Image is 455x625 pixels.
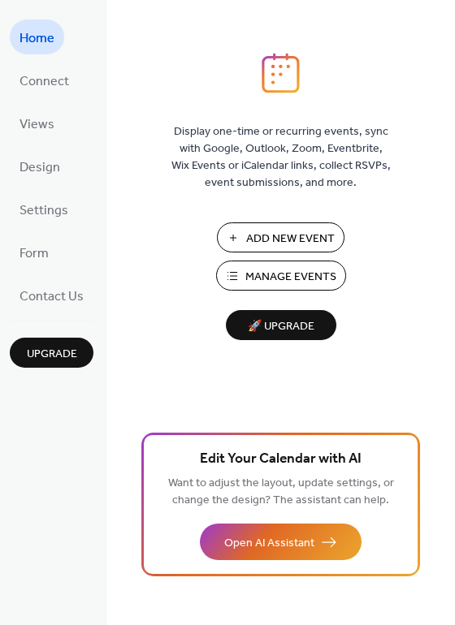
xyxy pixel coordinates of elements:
[19,155,60,180] span: Design
[200,524,362,560] button: Open AI Assistant
[168,472,394,511] span: Want to adjust the layout, update settings, or change the design? The assistant can help.
[10,235,58,269] a: Form
[171,123,391,192] span: Display one-time or recurring events, sync with Google, Outlook, Zoom, Eventbrite, Wix Events or ...
[19,284,84,309] span: Contact Us
[262,53,299,93] img: logo_icon.svg
[10,19,64,54] a: Home
[216,261,346,291] button: Manage Events
[217,222,344,252] button: Add New Event
[10,106,64,140] a: Views
[19,26,54,51] span: Home
[19,112,54,137] span: Views
[19,69,69,94] span: Connect
[245,269,336,286] span: Manage Events
[224,535,314,552] span: Open AI Assistant
[10,149,70,183] a: Design
[226,310,336,340] button: 🚀 Upgrade
[10,192,78,226] a: Settings
[236,316,327,338] span: 🚀 Upgrade
[200,448,362,471] span: Edit Your Calendar with AI
[27,346,77,363] span: Upgrade
[246,231,335,248] span: Add New Event
[19,198,68,223] span: Settings
[10,338,93,368] button: Upgrade
[10,62,79,97] a: Connect
[10,278,93,312] a: Contact Us
[19,241,49,266] span: Form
